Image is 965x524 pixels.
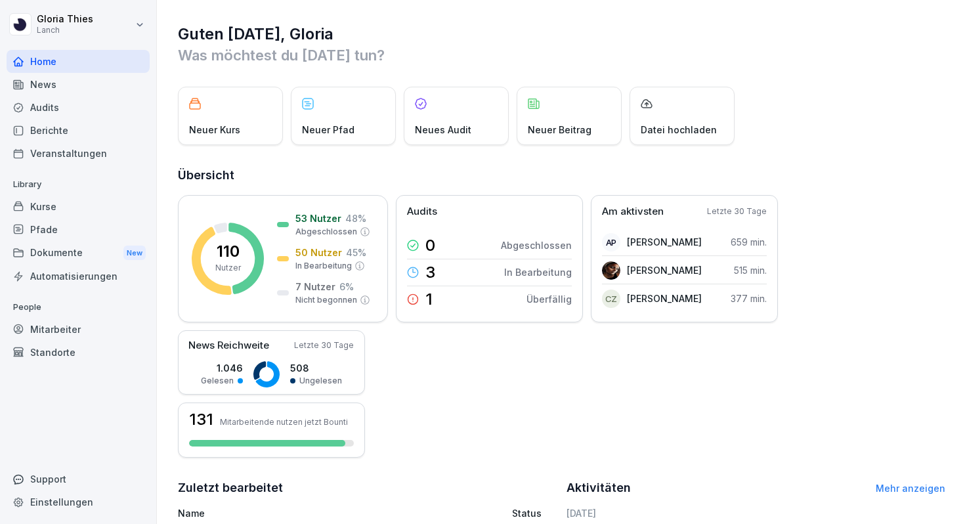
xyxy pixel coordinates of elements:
p: Abgeschlossen [501,238,572,252]
a: Standorte [7,341,150,364]
p: 1 [425,292,433,307]
p: Name [178,506,410,520]
p: People [7,297,150,318]
div: AP [602,233,620,251]
a: Mitarbeiter [7,318,150,341]
p: 3 [425,265,435,280]
p: 515 min. [734,263,767,277]
p: Was möchtest du [DATE] tun? [178,45,945,66]
p: 6 % [339,280,354,294]
p: Datei hochladen [641,123,717,137]
img: lbqg5rbd359cn7pzouma6c8b.png [602,261,620,280]
p: Letzte 30 Tage [294,339,354,351]
div: New [123,246,146,261]
p: Gloria Thies [37,14,93,25]
p: 110 [217,244,240,259]
a: News [7,73,150,96]
p: 7 Nutzer [295,280,335,294]
p: Library [7,174,150,195]
p: 0 [425,238,435,253]
a: Home [7,50,150,73]
h2: Zuletzt bearbeitet [178,479,557,497]
a: Kurse [7,195,150,218]
p: Nicht begonnen [295,294,357,306]
p: In Bearbeitung [504,265,572,279]
p: [PERSON_NAME] [627,263,702,277]
p: 1.046 [201,361,243,375]
p: Lanch [37,26,93,35]
p: 659 min. [731,235,767,249]
p: Abgeschlossen [295,226,357,238]
p: 508 [290,361,342,375]
p: [PERSON_NAME] [627,235,702,249]
p: Letzte 30 Tage [707,206,767,217]
p: 377 min. [731,292,767,305]
a: Berichte [7,119,150,142]
p: 48 % [345,211,366,225]
h2: Aktivitäten [567,479,631,497]
p: Überfällig [526,292,572,306]
div: CZ [602,290,620,308]
p: News Reichweite [188,338,269,353]
p: [PERSON_NAME] [627,292,702,305]
a: Pfade [7,218,150,241]
p: Neues Audit [415,123,471,137]
p: Mitarbeitende nutzen jetzt Bounti [220,417,348,427]
h1: Guten [DATE], Gloria [178,24,945,45]
p: Gelesen [201,375,234,387]
a: Automatisierungen [7,265,150,288]
a: Audits [7,96,150,119]
p: Neuer Pfad [302,123,354,137]
p: Status [512,506,542,520]
p: Neuer Beitrag [528,123,591,137]
p: Am aktivsten [602,204,664,219]
a: DokumenteNew [7,241,150,265]
h6: [DATE] [567,506,946,520]
p: In Bearbeitung [295,260,352,272]
a: Mehr anzeigen [876,483,945,494]
div: Support [7,468,150,491]
div: Dokumente [7,241,150,265]
h2: Übersicht [178,166,945,185]
a: Einstellungen [7,491,150,513]
p: 45 % [346,246,366,259]
p: Nutzer [215,262,241,274]
p: 53 Nutzer [295,211,341,225]
p: 50 Nutzer [295,246,342,259]
p: Audits [407,204,437,219]
h3: 131 [189,412,213,427]
p: Ungelesen [299,375,342,387]
p: Neuer Kurs [189,123,240,137]
a: Veranstaltungen [7,142,150,165]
